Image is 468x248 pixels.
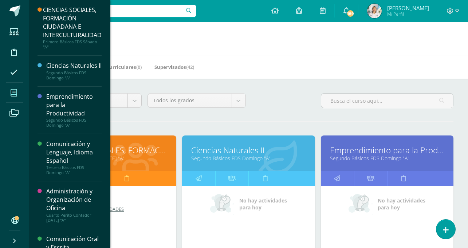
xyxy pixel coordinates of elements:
div: Primero Básicos FDS Sábado "A" [43,39,102,50]
div: Administración y Organización de Oficina [46,187,102,212]
a: Segundo Básicos FDS Domingo "A" [191,155,306,162]
a: Administración y Organización de OficinaCuarto Perito Contador [DATE] "A" [46,187,102,223]
div: Segundo Básicos FDS Domingo "A" [46,70,102,80]
div: Tercero Básicos FDS Domingo "A" [46,165,102,175]
div: CIENCIAS SOCIALES, FORMACIÓN CIUDADANA E INTERCULTURALIDAD [43,6,102,39]
div: Cuarto Perito Contador [DATE] "A" [46,213,102,223]
span: No hay actividades para hoy [239,197,287,211]
span: Todos los grados [153,94,226,107]
input: Busca un usuario... [34,5,196,17]
a: Ciencias Naturales II [191,145,306,156]
a: Mis Extracurriculares(0) [84,61,142,73]
img: 04c6f2bca33b513329f0f94a42c2c01a.png [367,4,382,18]
a: Todos los grados [148,94,245,107]
a: CIENCIAS SOCIALES, FORMACIÓN CIUDADANA E INTERCULTURALIDADPrimero Básicos FDS Sábado "A" [43,6,102,50]
a: Ciencias Naturales IISegundo Básicos FDS Domingo "A" [46,62,102,80]
div: Comunicación y Lenguaje, Idioma Español [46,140,102,165]
img: no_activities_small.png [349,193,373,215]
a: SUBIR LAHOJA DE ACTIVIDADES [55,206,166,212]
div: Ciencias Naturales II [46,62,102,70]
span: (0) [136,64,142,70]
a: Supervisados(42) [154,61,194,73]
a: Comunicación y Lenguaje, Idioma EspañolTercero Básicos FDS Domingo "A" [46,140,102,175]
a: Segundo Básicos FDS Domingo "A" [330,155,444,162]
span: No hay actividades para hoy [378,197,425,211]
span: 189 [346,9,354,17]
a: Emprendimiento para la ProductividadSegundo Básicos FDS Domingo "A" [46,92,102,128]
span: Mi Perfil [387,11,429,17]
img: no_activities_small.png [210,193,234,215]
span: [PERSON_NAME] [387,4,429,12]
div: Segundo Básicos FDS Domingo "A" [46,118,102,128]
input: Busca el curso aquí... [321,94,453,108]
a: Emprendimiento para la Productividad [330,145,444,156]
span: (42) [186,64,194,70]
div: Emprendimiento para la Productividad [46,92,102,118]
